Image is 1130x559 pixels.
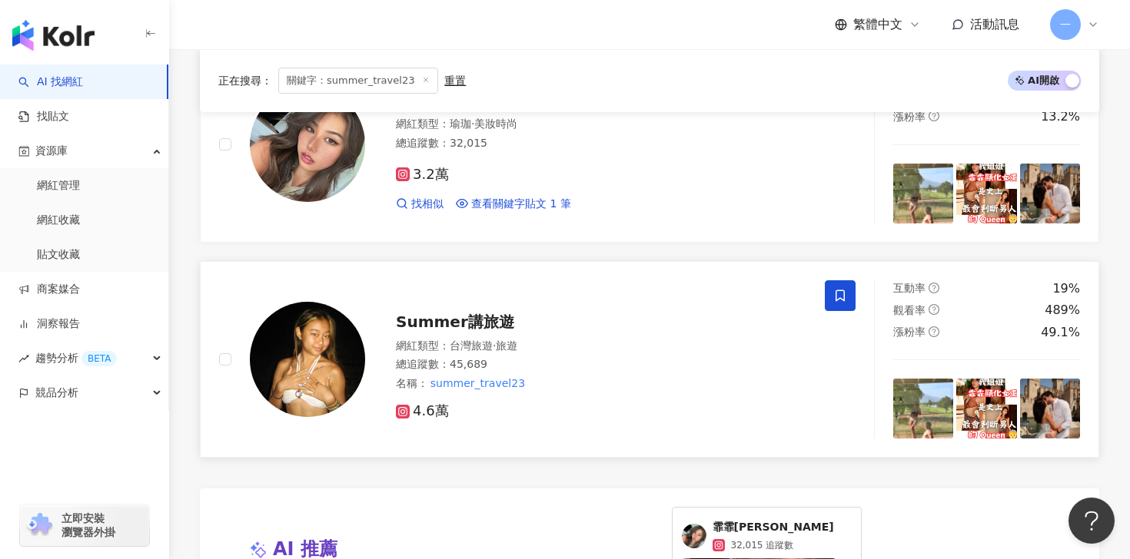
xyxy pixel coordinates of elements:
a: searchAI 找網紅 [18,74,83,90]
img: post-image [893,164,953,223]
span: 名稱 ： [396,375,527,392]
img: post-image [893,379,953,438]
img: KOL Avatar [250,87,365,202]
span: question-circle [929,304,939,315]
span: question-circle [929,283,939,293]
img: post-image [1020,379,1080,438]
span: 3.2萬 [396,167,449,183]
span: rise [18,353,29,364]
div: 總追蹤數 ： 45,689 [396,357,806,372]
span: 32,015 追蹤數 [731,538,794,552]
a: 找相似 [396,197,444,212]
span: 瑜珈 [450,117,471,130]
div: 網紅類型 ： [396,339,806,354]
a: 查看關鍵字貼文 1 筆 [456,197,571,212]
iframe: Help Scout Beacon - Open [1069,498,1115,544]
span: 美妝時尚 [474,117,517,130]
img: logo [12,20,95,51]
span: 漲粉率 [893,111,926,123]
div: 49.1% [1041,324,1080,341]
a: chrome extension立即安裝 瀏覽器外掛 [20,504,149,546]
a: 找貼文 [18,109,69,124]
span: 霏霏[PERSON_NAME] [713,520,834,535]
span: 查看關鍵字貼文 1 筆 [471,197,571,212]
div: 總追蹤數 ： 32,015 [396,136,806,151]
a: KOL AvatarSummer講旅遊網紅類型：台灣旅遊·旅遊總追蹤數：45,689名稱：summer_travel234.6萬互動率question-circle19%觀看率question-... [200,261,1099,458]
a: 貼文收藏 [37,247,80,263]
span: 漲粉率 [893,326,926,338]
span: · [471,117,474,130]
a: 洞察報告 [18,316,80,332]
a: 商案媒合 [18,282,80,297]
span: 活動訊息 [970,17,1019,31]
img: KOL Avatar [250,302,365,417]
div: 13.2% [1041,108,1080,125]
span: 觀看率 [893,304,926,316]
span: 繁體中文 [853,16,902,33]
img: chrome extension [25,513,55,537]
span: 競品分析 [35,375,78,410]
span: 一 [1060,16,1071,33]
mark: summer_travel23 [428,375,527,392]
div: 489% [1045,302,1080,319]
div: BETA [81,351,117,366]
span: 立即安裝 瀏覽器外掛 [61,511,115,539]
img: post-image [956,164,1016,223]
span: 旅遊 [496,339,517,352]
span: 趨勢分析 [35,341,117,375]
span: 正在搜尋 ： [218,74,272,87]
span: 找相似 [411,197,444,212]
img: KOL Avatar [682,524,706,548]
img: post-image [1020,164,1080,223]
span: Summer講旅遊 [396,313,514,331]
div: 重置 [444,74,466,87]
a: 網紅管理 [37,178,80,193]
span: 4.6萬 [396,403,449,419]
a: 網紅收藏 [37,213,80,228]
span: · [493,339,496,352]
span: question-circle [929,111,939,121]
a: KOL Avatar霏霏[PERSON_NAME]32,015 追蹤數 [682,520,852,552]
span: question-circle [929,326,939,337]
span: 互動率 [893,282,926,294]
a: KOL Avatar霏霏[PERSON_NAME]網紅類型：瑜珈·美妝時尚總追蹤數：32,0153.2萬找相似查看關鍵字貼文 1 筆互動率question-circle16.1%觀看率quest... [200,45,1099,243]
div: 19% [1052,280,1080,297]
img: post-image [956,379,1016,438]
span: 關鍵字：summer_travel23 [278,68,438,94]
span: 台灣旅遊 [450,339,493,352]
span: 資源庫 [35,134,68,168]
div: 網紅類型 ： [396,117,806,132]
